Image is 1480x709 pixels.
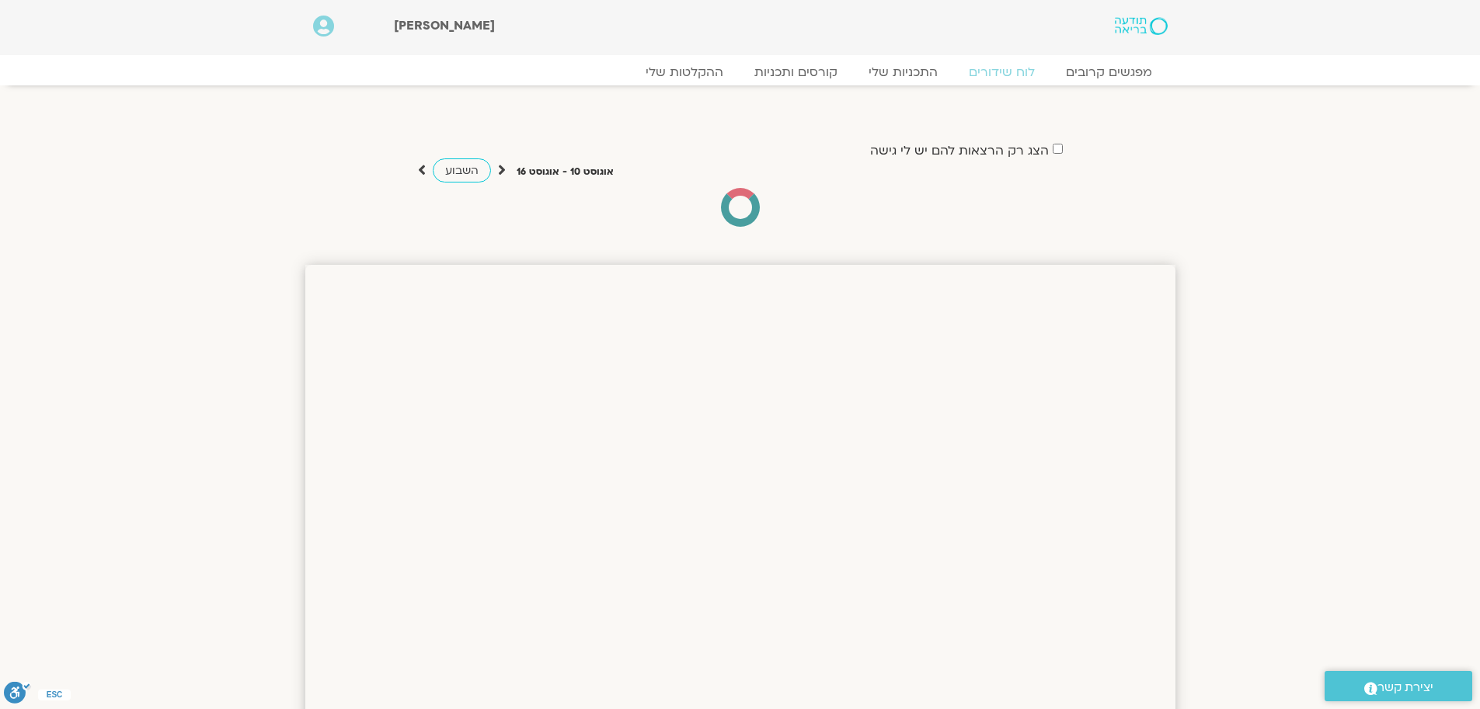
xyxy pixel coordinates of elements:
span: השבוע [445,163,479,178]
a: קורסים ותכניות [739,64,853,80]
nav: Menu [313,64,1168,80]
p: אוגוסט 10 - אוגוסט 16 [517,164,614,180]
a: התכניות שלי [853,64,953,80]
span: [PERSON_NAME] [394,17,495,34]
span: יצירת קשר [1377,677,1433,698]
a: ההקלטות שלי [630,64,739,80]
a: יצירת קשר [1325,671,1472,701]
a: השבוע [433,158,491,182]
a: מפגשים קרובים [1050,64,1168,80]
label: הצג רק הרצאות להם יש לי גישה [870,144,1049,158]
a: לוח שידורים [953,64,1050,80]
